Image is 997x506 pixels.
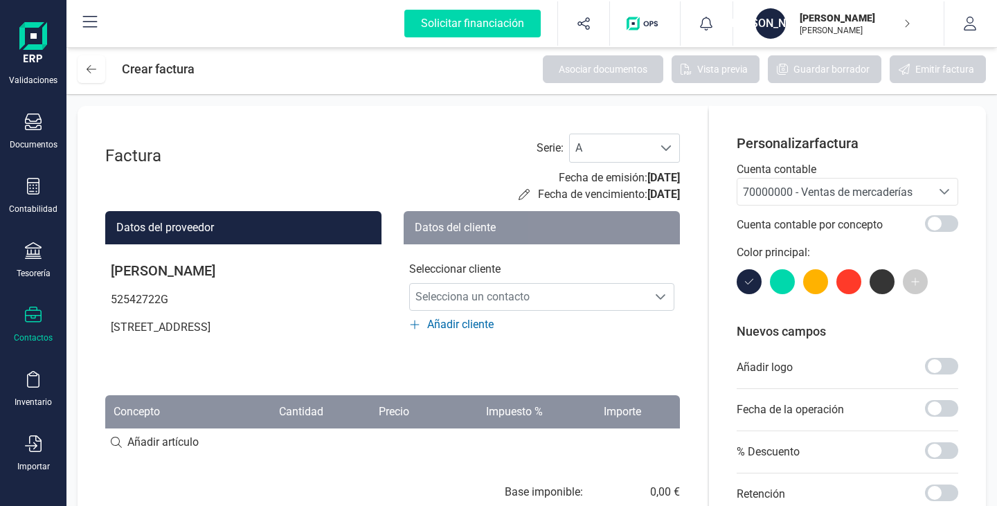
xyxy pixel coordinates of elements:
[647,171,680,184] span: [DATE]
[14,332,53,343] div: Contactos
[332,395,417,428] th: Precio
[9,75,57,86] div: Validaciones
[570,134,653,162] span: A
[505,484,583,500] div: Base imponible:
[427,316,494,333] span: Añadir cliente
[737,486,785,503] p: Retención
[19,22,47,66] img: Logo Finanedi
[404,211,680,244] div: Datos del cliente
[105,314,381,341] p: [STREET_ADDRESS]
[10,139,57,150] div: Documentos
[537,140,564,156] label: Serie :
[737,401,844,418] p: Fecha de la operación
[800,11,910,25] p: [PERSON_NAME]
[105,255,381,286] p: [PERSON_NAME]
[800,25,910,36] p: [PERSON_NAME]
[890,55,986,83] button: Emitir factura
[122,55,195,83] div: Crear factura
[750,1,927,46] button: [PERSON_NAME][PERSON_NAME][PERSON_NAME]
[404,10,541,37] div: Solicitar financiación
[543,55,663,83] button: Asociar documentos
[409,261,674,278] p: Seleccionar cliente
[737,161,958,178] p: Cuenta contable
[649,484,680,500] div: 0,00 €
[559,170,680,186] p: Fecha de emisión:
[647,188,680,201] span: [DATE]
[388,1,557,46] button: Solicitar financiación
[17,268,51,279] div: Tesorería
[9,204,57,215] div: Contabilidad
[410,283,647,311] span: Selecciona un contacto
[105,395,220,428] th: Concepto
[768,55,881,83] button: Guardar borrador
[737,134,958,153] p: Personalizar factura
[672,55,760,83] button: Vista previa
[647,291,674,302] div: Selecciona un contacto
[105,286,381,314] p: 52542722G
[417,395,551,428] th: Impuesto %
[220,395,332,428] th: Cantidad
[551,395,649,428] th: Importe
[737,359,793,376] p: Añadir logo
[618,1,672,46] button: Logo de OPS
[931,179,958,205] div: Seleccione una cuenta
[743,186,913,199] span: 70000000 - Ventas de mercaderías
[15,397,52,408] div: Inventario
[737,322,958,341] p: Nuevos campos
[755,8,786,39] div: [PERSON_NAME]
[105,145,216,167] div: Factura
[737,217,883,233] p: Cuenta contable por concepto
[105,211,381,244] div: Datos del proveedor
[627,17,663,30] img: Logo de OPS
[737,444,800,460] p: % Descuento
[538,186,680,203] p: Fecha de vencimiento:
[17,461,50,472] div: Importar
[737,244,958,261] p: Color principal:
